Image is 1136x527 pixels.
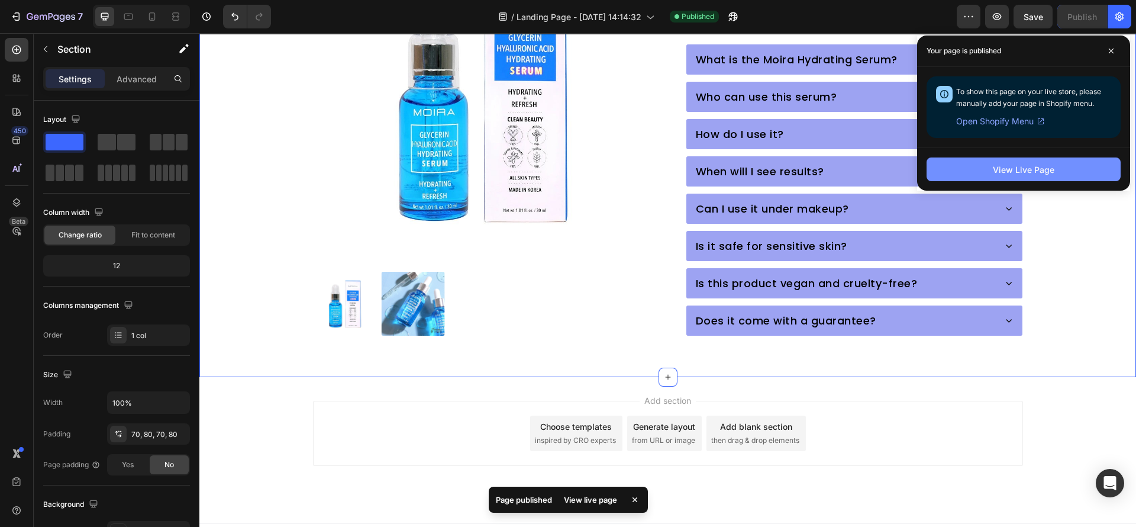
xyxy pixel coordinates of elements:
button: 7 [5,5,88,28]
div: 12 [46,258,188,274]
p: Is it safe for sensitive skin? [496,205,648,221]
span: Fit to content [131,230,175,240]
p: Is this product vegan and cruelty-free? [496,242,718,258]
div: Generate layout [434,387,496,400]
p: Page published [496,494,552,506]
p: Can I use it under makeup? [496,168,650,184]
span: from URL or image [433,402,496,413]
p: Advanced [117,73,157,85]
p: Who can use this serum? [496,56,638,72]
div: View live page [557,491,624,508]
div: Padding [43,429,70,439]
p: Your page is published [927,45,1001,57]
div: Undo/Redo [223,5,271,28]
span: Open Shopify Menu [956,114,1034,128]
p: When will I see results? [496,130,625,146]
div: 450 [11,126,28,136]
div: Choose templates [341,387,412,400]
button: Save [1014,5,1053,28]
p: Does it come with a guarantee? [496,279,677,295]
span: inspired by CRO experts [335,402,417,413]
div: Layout [43,112,83,128]
div: Publish [1067,11,1097,23]
button: Publish [1057,5,1107,28]
div: 70, 80, 70, 80 [131,429,187,440]
span: Published [682,11,714,22]
p: Settings [59,73,92,85]
button: View Live Page [927,158,1121,181]
span: Yes [122,459,134,470]
p: Section [57,42,154,56]
div: Open Intercom Messenger [1096,469,1124,497]
iframe: To enrich screen reader interactions, please activate Accessibility in Grammarly extension settings [199,33,1136,527]
span: Change ratio [59,230,102,240]
span: Add section [440,361,496,374]
p: How do I use it? [496,93,585,109]
span: No [164,459,174,470]
div: View Live Page [993,163,1054,176]
div: Columns management [43,298,135,314]
div: Column width [43,205,106,221]
div: Width [43,397,63,408]
div: Background [43,497,101,513]
div: Add blank section [521,387,593,400]
div: Page padding [43,459,101,470]
div: 1 col [131,330,187,341]
input: Auto [108,392,189,413]
span: / [511,11,514,23]
span: Landing Page - [DATE] 14:14:32 [517,11,641,23]
div: Beta [9,217,28,226]
div: Size [43,367,75,383]
span: Save [1024,12,1043,22]
span: then drag & drop elements [512,402,600,413]
span: To show this page on your live store, please manually add your page in Shopify menu. [956,87,1101,108]
p: 7 [78,9,83,24]
div: Order [43,330,63,340]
